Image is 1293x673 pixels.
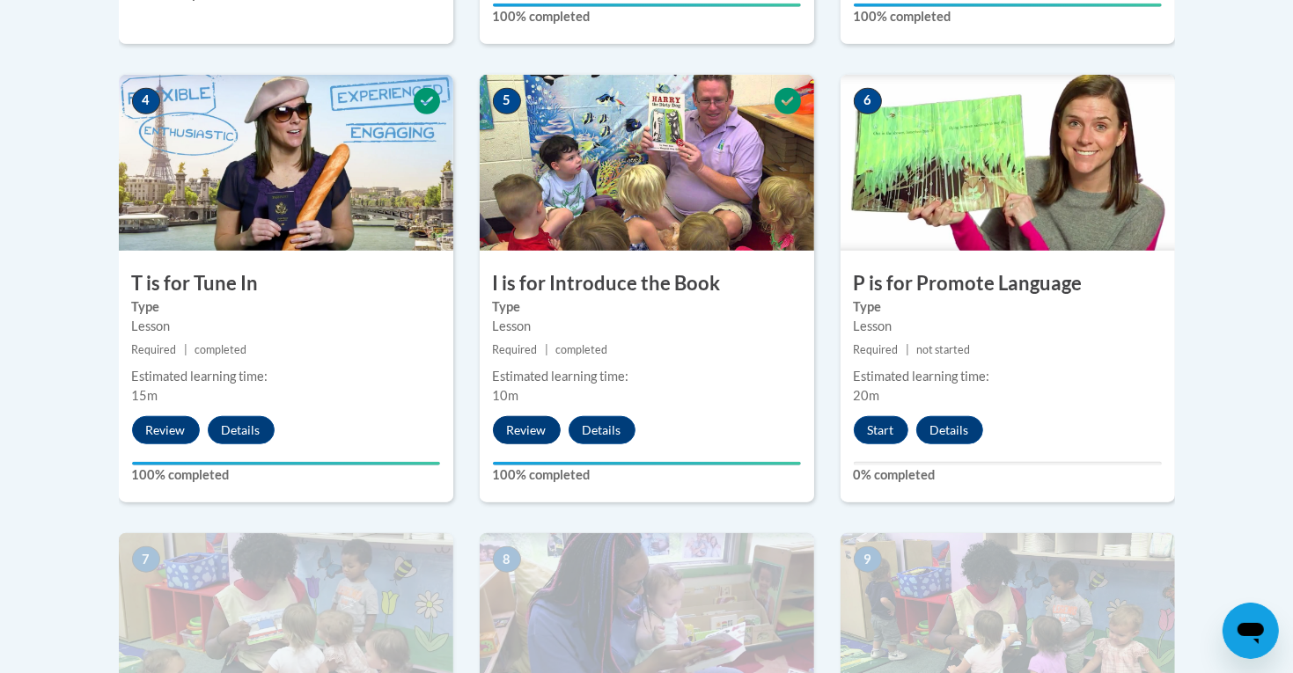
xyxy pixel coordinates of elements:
[132,297,440,317] label: Type
[493,343,538,356] span: Required
[132,88,160,114] span: 4
[493,367,801,386] div: Estimated learning time:
[119,75,453,251] img: Course Image
[132,546,160,573] span: 7
[569,416,635,444] button: Details
[854,7,1162,26] label: 100% completed
[493,546,521,573] span: 8
[854,388,880,403] span: 20m
[493,4,801,7] div: Your progress
[132,388,158,403] span: 15m
[493,7,801,26] label: 100% completed
[854,88,882,114] span: 6
[854,367,1162,386] div: Estimated learning time:
[493,388,519,403] span: 10m
[854,317,1162,336] div: Lesson
[493,317,801,336] div: Lesson
[841,75,1175,251] img: Course Image
[854,4,1162,7] div: Your progress
[916,416,983,444] button: Details
[555,343,607,356] span: completed
[916,343,970,356] span: not started
[480,75,814,251] img: Course Image
[493,465,801,485] label: 100% completed
[119,270,453,297] h3: T is for Tune In
[132,343,177,356] span: Required
[132,317,440,336] div: Lesson
[132,465,440,485] label: 100% completed
[132,367,440,386] div: Estimated learning time:
[132,416,200,444] button: Review
[493,462,801,465] div: Your progress
[480,270,814,297] h3: I is for Introduce the Book
[132,462,440,465] div: Your progress
[184,343,187,356] span: |
[841,270,1175,297] h3: P is for Promote Language
[854,343,899,356] span: Required
[854,416,908,444] button: Start
[854,465,1162,485] label: 0% completed
[493,88,521,114] span: 5
[545,343,548,356] span: |
[854,546,882,573] span: 9
[195,343,246,356] span: completed
[493,297,801,317] label: Type
[906,343,909,356] span: |
[1223,603,1279,659] iframe: Button to launch messaging window
[493,416,561,444] button: Review
[208,416,275,444] button: Details
[854,297,1162,317] label: Type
